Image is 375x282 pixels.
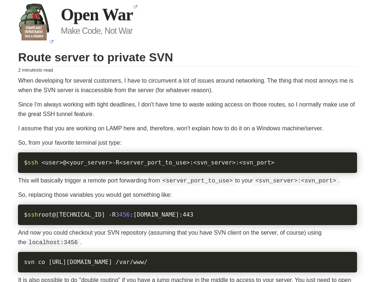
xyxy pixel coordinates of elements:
[239,159,243,166] span: <
[160,177,235,185] code: <server_port_to_use>
[18,138,357,148] p: So, from your favorite terminal just type:
[18,76,357,95] p: When developing for several customers, I have to circumvent a lot of issues around networking. Th...
[232,159,236,166] span: >
[27,159,38,166] span: ssh
[61,5,137,24] a: Open War
[116,211,130,218] span: 3456
[18,176,357,185] p: This will basically trigger a remote port forwarding from to your .
[119,159,123,166] span: <
[19,4,49,40] img: Home
[18,228,357,247] p: And now you could checkout your SVN repository (assuming that you have SVN client on the server, ...
[66,159,70,166] span: <
[42,159,45,166] span: <
[186,159,190,166] span: >
[18,100,357,119] p: Since I'm always working with tight deadlines, I don't have time to waste asking access on those ...
[12,4,61,48] a: Home
[253,177,339,185] code: <svn_server>:<svn_port>
[27,211,38,218] span: ssh
[24,210,193,219] code: $ root@[TECHNICAL_ID] -R :[DOMAIN_NAME]:443
[271,159,275,166] span: >
[18,124,357,133] p: I assume that you are working on LAMP here and, therefore, won't explain how to do it on a Window...
[109,159,112,166] span: >
[18,66,357,74] small: 2 minutes to read
[26,238,80,247] code: localhost:3456
[59,159,63,166] span: >
[12,26,363,36] h3: Make Code, Not War
[18,190,357,200] p: So, replacing those variables you would get something like:
[24,257,147,267] code: svn co [URL][DOMAIN_NAME] /var/www/
[193,159,197,166] span: <
[24,158,274,167] code: $ user @ your_server -R server_port_to_use : svn_server : svn_port
[18,51,357,66] h1: Route server to private SVN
